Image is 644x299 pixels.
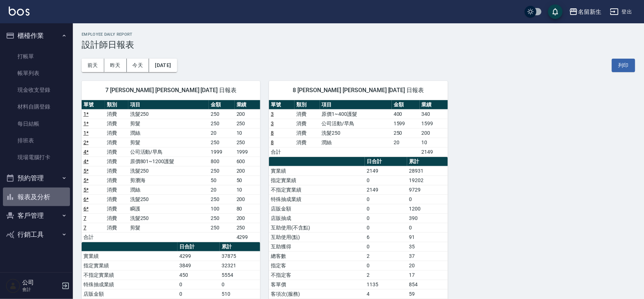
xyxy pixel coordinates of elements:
[22,279,59,286] h5: 公司
[420,119,448,128] td: 1599
[235,185,261,194] td: 10
[294,138,320,147] td: 消費
[3,26,70,45] button: 櫃檯作業
[82,261,177,270] td: 指定實業績
[278,87,439,94] span: 8 [PERSON_NAME] [PERSON_NAME] [DATE] 日報表
[320,109,392,119] td: 原價1~400護髮
[128,166,209,176] td: 洗髮250
[235,119,261,128] td: 250
[209,185,234,194] td: 20
[269,289,365,299] td: 客項次(服務)
[294,119,320,128] td: 消費
[3,225,70,244] button: 行銷工具
[128,185,209,194] td: 潤絲
[3,48,70,65] a: 打帳單
[365,223,407,232] td: 0
[128,213,209,223] td: 洗髮250
[420,138,448,147] td: 10
[365,280,407,289] td: 1135
[82,59,104,72] button: 前天
[235,176,261,185] td: 50
[128,109,209,119] td: 洗髮250
[407,157,448,166] th: 累計
[82,232,105,242] td: 合計
[407,270,448,280] td: 17
[407,232,448,242] td: 91
[607,5,635,19] button: 登出
[320,138,392,147] td: 潤絲
[209,109,234,119] td: 250
[407,223,448,232] td: 0
[177,270,220,280] td: 450
[82,100,105,110] th: 單號
[365,166,407,176] td: 2149
[209,204,234,213] td: 100
[3,132,70,149] a: 排班表
[271,130,274,136] a: 8
[105,147,128,157] td: 消費
[235,194,261,204] td: 200
[269,270,365,280] td: 不指定客
[149,59,177,72] button: [DATE]
[271,121,274,126] a: 3
[3,98,70,115] a: 材料自購登錄
[3,65,70,82] a: 帳單列表
[269,223,365,232] td: 互助使用(不含點)
[235,213,261,223] td: 200
[105,138,128,147] td: 消費
[235,138,261,147] td: 250
[420,100,448,110] th: 業績
[105,119,128,128] td: 消費
[365,185,407,194] td: 2149
[105,157,128,166] td: 消費
[127,59,149,72] button: 今天
[407,251,448,261] td: 37
[235,232,261,242] td: 4299
[128,138,209,147] td: 剪髮
[105,109,128,119] td: 消費
[3,82,70,98] a: 現金收支登錄
[209,138,234,147] td: 250
[128,223,209,232] td: 剪髮
[209,100,234,110] th: 金額
[294,100,320,110] th: 類別
[365,204,407,213] td: 0
[320,119,392,128] td: 公司活動/早鳥
[128,204,209,213] td: 瞬護
[566,4,604,19] button: 名留新生
[209,119,234,128] td: 250
[220,261,260,270] td: 32321
[209,128,234,138] td: 20
[269,232,365,242] td: 互助使用(點)
[407,261,448,270] td: 20
[365,289,407,299] td: 4
[177,261,220,270] td: 3849
[269,261,365,270] td: 指定客
[220,270,260,280] td: 5554
[420,109,448,119] td: 340
[105,185,128,194] td: 消費
[269,213,365,223] td: 店販抽成
[407,166,448,176] td: 28931
[209,166,234,176] td: 250
[3,115,70,132] a: 每日結帳
[269,100,294,110] th: 單號
[407,280,448,289] td: 854
[82,289,177,299] td: 店販金額
[9,7,30,16] img: Logo
[407,194,448,204] td: 0
[177,242,220,252] th: 日合計
[365,157,407,166] th: 日合計
[104,59,127,72] button: 昨天
[392,119,420,128] td: 1599
[320,100,392,110] th: 項目
[177,289,220,299] td: 0
[269,185,365,194] td: 不指定實業績
[6,279,20,293] img: Person
[105,223,128,232] td: 消費
[105,100,128,110] th: 類別
[235,166,261,176] td: 200
[128,119,209,128] td: 剪髮
[3,169,70,188] button: 預約管理
[209,223,234,232] td: 250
